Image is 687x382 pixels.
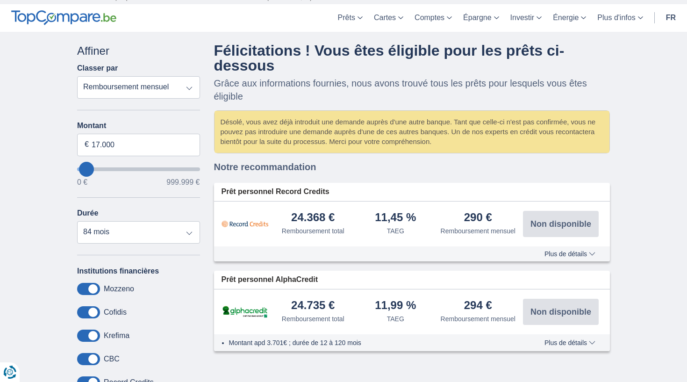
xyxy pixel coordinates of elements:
span: Plus de détails [544,339,595,346]
span: Plus de détails [544,251,595,257]
div: 24.368 € [291,212,335,224]
div: TAEG [387,314,404,324]
div: 11,99 % [375,300,416,312]
h4: Félicitations ! Vous êtes éligible pour les prêts ci-dessous [214,43,610,73]
div: 290 € [464,212,492,224]
div: 24.735 € [291,300,335,312]
div: Remboursement mensuel [441,226,515,236]
span: Non disponible [530,308,591,316]
label: Cofidis [104,308,127,317]
div: Affiner [77,43,200,59]
img: pret personnel AlphaCredit [222,304,268,319]
span: Prêt personnel AlphaCredit [222,274,318,285]
button: Plus de détails [537,250,602,258]
label: Classer par [77,64,118,72]
label: Krefima [104,332,129,340]
p: Grâce aux informations fournies, nous avons trouvé tous les prêts pour lesquels vous êtes éligible [214,77,610,103]
a: fr [660,4,681,32]
span: Non disponible [530,220,591,228]
div: Désolé, vous avez déjà introduit une demande auprès d'une autre banque. Tant que celle-ci n'est p... [215,111,610,153]
span: € [85,139,89,150]
label: Institutions financières [77,267,159,275]
label: Durée [77,209,98,217]
a: Comptes [409,4,458,32]
a: Énergie [547,4,592,32]
img: pret personnel Record Credits [222,212,268,236]
span: 0 € [77,179,87,186]
div: 294 € [464,300,492,312]
span: 999.999 € [166,179,200,186]
label: CBC [104,355,120,363]
a: Épargne [458,4,505,32]
div: TAEG [387,226,404,236]
li: Montant apd 3.701€ ; durée de 12 à 120 mois [229,338,517,347]
a: Plus d'infos [592,4,648,32]
button: Plus de détails [537,339,602,346]
img: TopCompare [11,10,116,25]
button: Non disponible [523,299,599,325]
a: Prêts [332,4,368,32]
label: Montant [77,122,200,130]
label: Mozzeno [104,285,134,293]
div: 11,45 % [375,212,416,224]
a: Investir [505,4,548,32]
div: Remboursement mensuel [441,314,515,324]
div: Remboursement total [282,226,344,236]
button: Non disponible [523,211,599,237]
a: Cartes [368,4,409,32]
span: Prêt personnel Record Credits [222,187,329,197]
input: wantToBorrow [77,167,200,171]
div: Remboursement total [282,314,344,324]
